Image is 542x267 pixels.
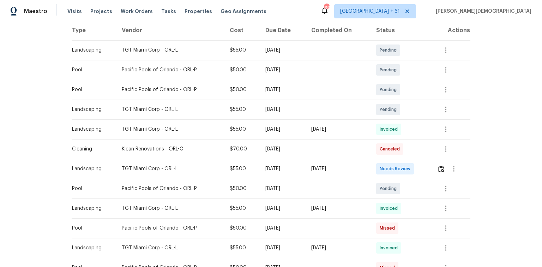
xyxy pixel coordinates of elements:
[380,225,398,232] span: Missed
[380,165,413,172] span: Needs Review
[265,146,300,153] div: [DATE]
[72,86,110,93] div: Pool
[122,66,218,73] div: Pacific Pools of Orlando - ORL-P
[230,185,254,192] div: $50.00
[122,185,218,192] div: Pacific Pools of Orlando - ORL-P
[230,146,254,153] div: $70.00
[265,126,300,133] div: [DATE]
[122,225,218,232] div: Pacific Pools of Orlando - ORL-P
[72,185,110,192] div: Pool
[380,47,399,54] span: Pending
[72,106,110,113] div: Landscaping
[224,20,260,40] th: Cost
[185,8,212,15] span: Properties
[380,185,399,192] span: Pending
[230,205,254,212] div: $55.00
[116,20,224,40] th: Vendor
[311,205,365,212] div: [DATE]
[311,244,365,251] div: [DATE]
[265,205,300,212] div: [DATE]
[122,165,218,172] div: TGT Miami Corp - ORL-L
[230,106,254,113] div: $55.00
[72,225,110,232] div: Pool
[380,106,399,113] span: Pending
[306,20,371,40] th: Completed On
[230,244,254,251] div: $55.00
[311,126,365,133] div: [DATE]
[230,47,254,54] div: $55.00
[122,86,218,93] div: Pacific Pools of Orlando - ORL-P
[265,244,300,251] div: [DATE]
[324,4,329,11] div: 781
[380,86,399,93] span: Pending
[161,9,176,14] span: Tasks
[122,244,218,251] div: TGT Miami Corp - ORL-L
[265,165,300,172] div: [DATE]
[24,8,47,15] span: Maestro
[380,205,401,212] span: Invoiced
[230,86,254,93] div: $50.00
[230,126,254,133] div: $55.00
[438,166,444,172] img: Review Icon
[380,146,403,153] span: Canceled
[72,146,110,153] div: Cleaning
[265,86,300,93] div: [DATE]
[72,165,110,172] div: Landscaping
[432,20,470,40] th: Actions
[437,160,445,177] button: Review Icon
[72,20,116,40] th: Type
[340,8,400,15] span: [GEOGRAPHIC_DATA] + 61
[72,47,110,54] div: Landscaping
[122,146,218,153] div: Klean Renovations - ORL-C
[72,244,110,251] div: Landscaping
[122,106,218,113] div: TGT Miami Corp - ORL-L
[311,165,365,172] div: [DATE]
[380,126,401,133] span: Invoiced
[90,8,112,15] span: Projects
[72,66,110,73] div: Pool
[72,126,110,133] div: Landscaping
[265,47,300,54] div: [DATE]
[380,244,401,251] span: Invoiced
[122,205,218,212] div: TGT Miami Corp - ORL-L
[122,126,218,133] div: TGT Miami Corp - ORL-L
[265,106,300,113] div: [DATE]
[265,66,300,73] div: [DATE]
[265,185,300,192] div: [DATE]
[265,225,300,232] div: [DATE]
[230,165,254,172] div: $55.00
[260,20,306,40] th: Due Date
[122,47,218,54] div: TGT Miami Corp - ORL-L
[221,8,266,15] span: Geo Assignments
[72,205,110,212] div: Landscaping
[230,225,254,232] div: $50.00
[371,20,432,40] th: Status
[380,66,399,73] span: Pending
[67,8,82,15] span: Visits
[230,66,254,73] div: $50.00
[433,8,531,15] span: [PERSON_NAME][DEMOGRAPHIC_DATA]
[121,8,153,15] span: Work Orders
